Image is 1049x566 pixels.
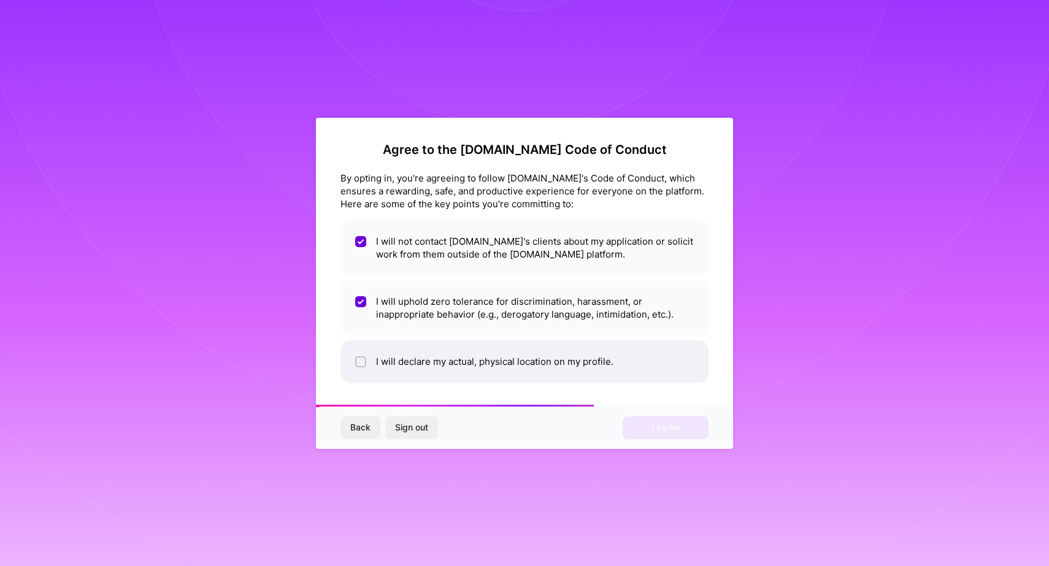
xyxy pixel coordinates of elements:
h2: Agree to the [DOMAIN_NAME] Code of Conduct [340,142,709,157]
button: Sign out [385,416,438,438]
li: I will declare my actual, physical location on my profile. [340,340,709,383]
span: Sign out [395,421,428,434]
li: I will not contact [DOMAIN_NAME]'s clients about my application or solicit work from them outside... [340,220,709,275]
div: By opting in, you're agreeing to follow [DOMAIN_NAME]'s Code of Conduct, which ensures a rewardin... [340,172,709,210]
span: Back [350,421,371,434]
button: Back [340,416,380,438]
li: I will uphold zero tolerance for discrimination, harassment, or inappropriate behavior (e.g., der... [340,280,709,335]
